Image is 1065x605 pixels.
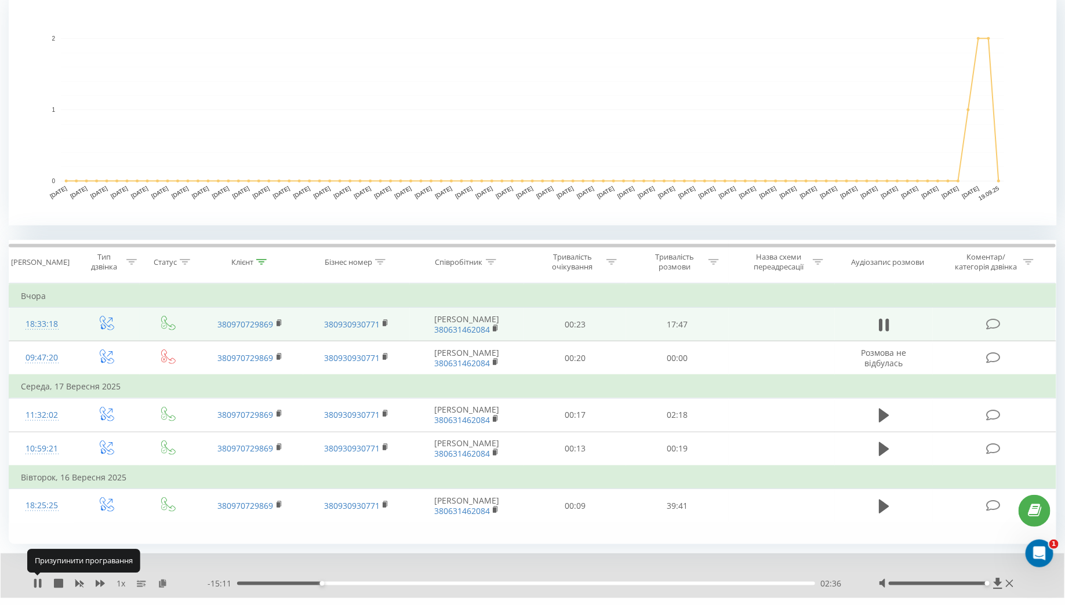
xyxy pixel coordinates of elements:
td: Вчора [9,285,1056,308]
text: [DATE] [292,185,311,199]
text: [DATE] [555,185,575,199]
a: 380970729869 [218,443,274,454]
div: Тривалість очікування [541,252,604,272]
a: 380970729869 [218,319,274,330]
td: 00:19 [626,432,728,466]
div: Accessibility label [319,581,324,586]
text: [DATE] [718,185,737,199]
td: 02:18 [626,398,728,432]
text: [DATE] [880,185,899,199]
a: 380631462084 [434,358,490,369]
text: [DATE] [657,185,676,199]
span: - 15:11 [208,578,237,589]
td: Середа, 17 Вересня 2025 [9,375,1056,398]
div: Тип дзвінка [85,252,123,272]
div: [PERSON_NAME] [11,257,70,267]
text: [DATE] [130,185,149,199]
a: 380631462084 [434,324,490,335]
text: [DATE] [637,185,656,199]
div: Accessibility label [985,581,990,586]
text: [DATE] [110,185,129,199]
div: 18:33:18 [21,313,63,336]
div: Співробітник [435,257,483,267]
td: 00:09 [524,489,626,523]
text: [DATE] [414,185,433,199]
div: Бізнес номер [325,257,372,267]
text: [DATE] [312,185,332,199]
span: Розмова не відбулась [862,347,907,369]
text: [DATE] [860,185,879,199]
a: 380970729869 [218,500,274,511]
text: [DATE] [252,185,271,199]
text: [DATE] [353,185,372,199]
text: [DATE] [170,185,190,199]
text: [DATE] [434,185,453,199]
td: 00:20 [524,341,626,376]
div: 10:59:21 [21,438,63,460]
text: 1 [52,107,55,113]
text: [DATE] [231,185,250,199]
iframe: Intercom live chat [1026,540,1053,567]
a: 380930930771 [324,500,380,511]
td: [PERSON_NAME] [410,432,524,466]
td: [PERSON_NAME] [410,398,524,432]
text: 19.09.25 [977,185,1001,202]
text: [DATE] [333,185,352,199]
div: Тривалість розмови [644,252,706,272]
a: 380631462084 [434,448,490,459]
span: 02:36 [821,578,842,589]
text: [DATE] [576,185,595,199]
text: [DATE] [900,185,919,199]
text: [DATE] [697,185,717,199]
text: [DATE] [941,185,960,199]
text: [DATE] [49,185,68,199]
text: [DATE] [677,185,696,199]
text: [DATE] [616,185,635,199]
td: [PERSON_NAME] [410,308,524,341]
td: 17:47 [626,308,728,341]
td: 39:41 [626,489,728,523]
div: 18:25:25 [21,494,63,517]
text: 0 [52,178,55,184]
div: Призупинити програвання [27,549,140,573]
text: [DATE] [272,185,291,199]
a: 380930930771 [324,319,380,330]
text: [DATE] [455,185,474,199]
text: [DATE] [150,185,169,199]
text: [DATE] [495,185,514,199]
text: [DATE] [515,185,534,199]
span: 1 [1049,540,1059,549]
a: 380970729869 [218,409,274,420]
text: [DATE] [758,185,777,199]
text: [DATE] [475,185,494,199]
a: 380930930771 [324,443,380,454]
td: 00:17 [524,398,626,432]
td: [PERSON_NAME] [410,341,524,376]
text: [DATE] [211,185,230,199]
text: [DATE] [191,185,210,199]
span: 1 x [117,578,125,589]
text: [DATE] [596,185,615,199]
text: [DATE] [69,185,88,199]
text: [DATE] [89,185,108,199]
text: [DATE] [535,185,554,199]
text: [DATE] [961,185,980,199]
div: Статус [154,257,177,267]
text: [DATE] [921,185,940,199]
a: 380930930771 [324,409,380,420]
div: 09:47:20 [21,347,63,369]
text: [DATE] [373,185,392,199]
td: 00:00 [626,341,728,376]
td: Вівторок, 16 Вересня 2025 [9,466,1056,489]
div: 11:32:02 [21,404,63,427]
text: [DATE] [839,185,859,199]
text: [DATE] [738,185,757,199]
a: 380631462084 [434,505,490,516]
text: [DATE] [799,185,818,199]
text: 2 [52,35,55,42]
div: Коментар/категорія дзвінка [953,252,1020,272]
td: [PERSON_NAME] [410,489,524,523]
div: Аудіозапис розмови [851,257,924,267]
text: [DATE] [779,185,798,199]
div: Назва схеми переадресації [748,252,810,272]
